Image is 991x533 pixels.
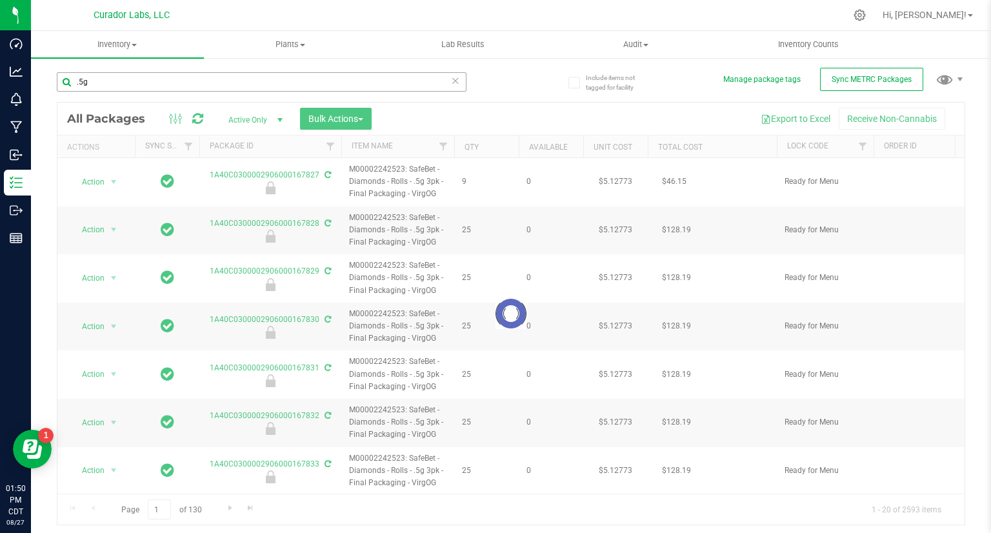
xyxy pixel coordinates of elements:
[586,73,650,92] span: Include items not tagged for facility
[38,428,54,443] iframe: Resource center unread badge
[377,31,550,58] a: Lab Results
[820,68,923,91] button: Sync METRC Packages
[10,176,23,189] inline-svg: Inventory
[424,39,502,50] span: Lab Results
[451,72,460,89] span: Clear
[10,37,23,50] inline-svg: Dashboard
[204,31,377,58] a: Plants
[723,74,801,85] button: Manage package tags
[10,232,23,245] inline-svg: Reports
[31,31,204,58] a: Inventory
[94,10,170,21] span: Curador Labs, LLC
[852,9,868,21] div: Manage settings
[10,204,23,217] inline-svg: Outbound
[10,148,23,161] inline-svg: Inbound
[6,518,25,527] p: 08/27
[13,430,52,468] iframe: Resource center
[31,39,204,50] span: Inventory
[761,39,856,50] span: Inventory Counts
[832,75,912,84] span: Sync METRC Packages
[550,39,721,50] span: Audit
[10,121,23,134] inline-svg: Manufacturing
[549,31,722,58] a: Audit
[883,10,966,20] span: Hi, [PERSON_NAME]!
[10,93,23,106] inline-svg: Monitoring
[205,39,376,50] span: Plants
[10,65,23,78] inline-svg: Analytics
[6,483,25,518] p: 01:50 PM CDT
[57,72,466,92] input: Search Package ID, Item Name, SKU, Lot or Part Number...
[722,31,895,58] a: Inventory Counts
